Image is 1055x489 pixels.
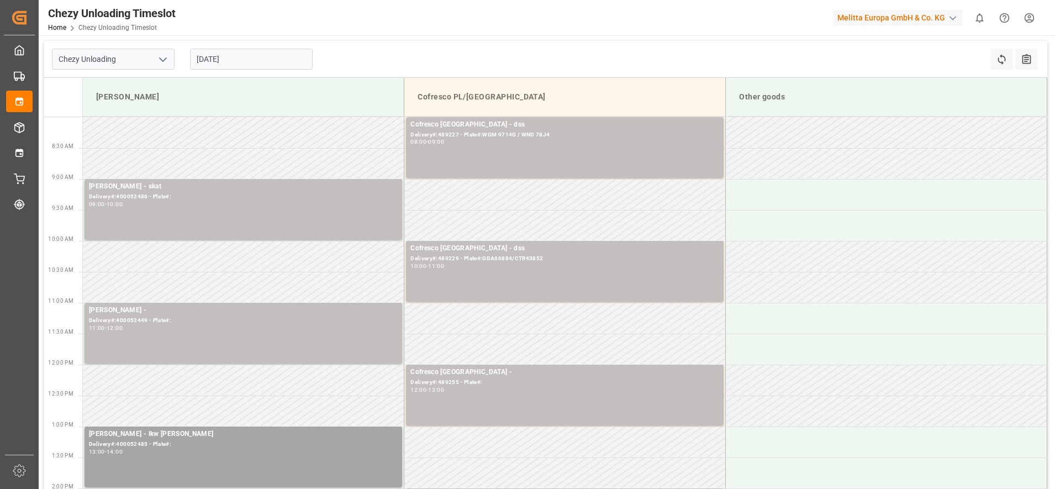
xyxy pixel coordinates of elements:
div: [PERSON_NAME] - lkw [PERSON_NAME] [89,429,398,440]
span: 11:00 AM [48,298,73,304]
input: DD.MM.YYYY [190,49,313,70]
div: 12:00 [107,325,123,330]
div: Cofresco [GEOGRAPHIC_DATA] - dss [410,119,719,130]
span: 11:30 AM [48,329,73,335]
div: Delivery#:489229 - Plate#:GDA66884/CTR43852 [410,254,719,264]
span: 10:30 AM [48,267,73,273]
div: 09:00 [89,202,105,207]
span: 12:30 PM [48,391,73,397]
div: Melitta Europa GmbH & Co. KG [833,10,963,26]
div: 14:00 [107,449,123,454]
span: 10:00 AM [48,236,73,242]
span: 9:00 AM [52,174,73,180]
div: Delivery#:489255 - Plate#: [410,378,719,387]
div: [PERSON_NAME] - skat [89,181,398,192]
input: Type to search/select [52,49,175,70]
div: 10:00 [107,202,123,207]
div: Delivery#:400052486 - Plate#: [89,192,398,202]
div: [PERSON_NAME] - [89,305,398,316]
div: - [426,139,428,144]
span: 1:30 PM [52,453,73,459]
div: 11:00 [89,325,105,330]
button: open menu [154,51,171,68]
div: 09:00 [428,139,444,144]
div: Delivery#:489227 - Plate#:WGM 9714G / WND 78J4 [410,130,719,140]
div: - [426,387,428,392]
div: 10:00 [410,264,426,269]
div: Chezy Unloading Timeslot [48,5,176,22]
div: 08:00 [410,139,426,144]
span: 1:00 PM [52,422,73,428]
div: Cofresco [GEOGRAPHIC_DATA] - [410,367,719,378]
div: Delivery#:400052485 - Plate#: [89,440,398,449]
div: [PERSON_NAME] [92,87,395,107]
div: Delivery#:400052449 - Plate#: [89,316,398,325]
div: 13:00 [89,449,105,454]
div: 11:00 [428,264,444,269]
div: - [105,449,107,454]
div: 13:00 [428,387,444,392]
div: Other goods [735,87,1038,107]
div: - [105,202,107,207]
button: show 0 new notifications [967,6,992,30]
div: 12:00 [410,387,426,392]
div: Cofresco PL/[GEOGRAPHIC_DATA] [413,87,716,107]
div: - [426,264,428,269]
button: Help Center [992,6,1017,30]
span: 12:00 PM [48,360,73,366]
button: Melitta Europa GmbH & Co. KG [833,7,967,28]
div: Cofresco [GEOGRAPHIC_DATA] - dss [410,243,719,254]
span: 8:30 AM [52,143,73,149]
div: - [105,325,107,330]
a: Home [48,24,66,31]
span: 9:30 AM [52,205,73,211]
